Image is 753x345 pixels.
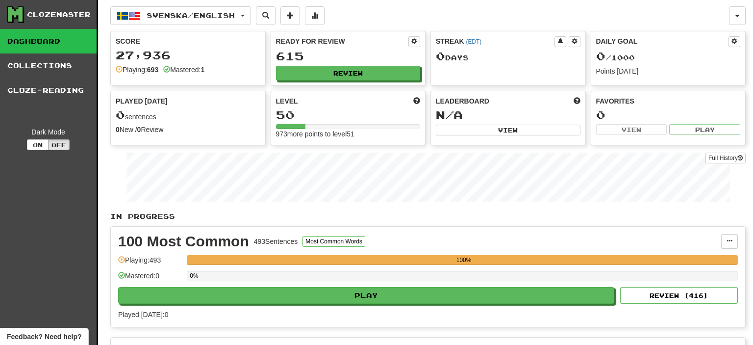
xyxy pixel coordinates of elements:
[147,66,158,74] strong: 693
[436,108,463,122] span: N/A
[596,124,667,135] button: View
[116,96,168,106] span: Played [DATE]
[116,65,158,75] div: Playing:
[116,49,260,61] div: 27,936
[436,49,445,63] span: 0
[276,36,409,46] div: Ready for Review
[27,139,49,150] button: On
[7,332,81,342] span: Open feedback widget
[147,11,235,20] span: Svenska / English
[596,49,605,63] span: 0
[436,96,489,106] span: Leaderboard
[163,65,204,75] div: Mastered:
[116,109,260,122] div: sentences
[436,50,580,63] div: Day s
[596,36,729,47] div: Daily Goal
[574,96,580,106] span: This week in points, UTC
[110,212,746,221] p: In Progress
[276,50,421,62] div: 615
[7,127,89,137] div: Dark Mode
[190,255,738,265] div: 100%
[254,237,298,246] div: 493 Sentences
[276,66,421,80] button: Review
[302,236,365,247] button: Most Common Words
[110,6,251,25] button: Svenska/English
[116,36,260,46] div: Score
[116,126,120,133] strong: 0
[669,124,740,135] button: Play
[596,66,741,76] div: Points [DATE]
[118,271,182,287] div: Mastered: 0
[276,129,421,139] div: 973 more points to level 51
[466,38,481,45] a: (EDT)
[48,139,70,150] button: Off
[118,234,249,249] div: 100 Most Common
[596,96,741,106] div: Favorites
[620,287,738,304] button: Review (416)
[596,109,741,121] div: 0
[305,6,325,25] button: More stats
[436,125,580,135] button: View
[256,6,276,25] button: Search sentences
[201,66,204,74] strong: 1
[705,153,746,163] a: Full History
[118,255,182,271] div: Playing: 493
[276,96,298,106] span: Level
[280,6,300,25] button: Add sentence to collection
[596,53,635,62] span: / 1000
[27,10,91,20] div: Clozemaster
[118,311,168,318] span: Played [DATE]: 0
[276,109,421,121] div: 50
[118,287,614,304] button: Play
[436,36,554,46] div: Streak
[116,125,260,134] div: New / Review
[413,96,420,106] span: Score more points to level up
[116,108,125,122] span: 0
[137,126,141,133] strong: 0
